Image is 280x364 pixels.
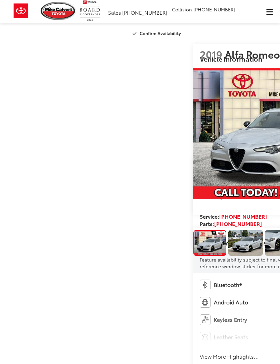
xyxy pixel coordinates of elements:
[228,230,263,256] a: Expand Photo 1
[200,353,259,360] button: View More Highlights...
[214,281,242,289] span: Bluetooth®
[228,230,263,256] img: 2019 Alfa Romeo Giulia Base
[193,230,226,256] a: Expand Photo 0
[140,30,181,36] span: Confirm Availability
[129,27,186,39] button: Confirm Availability
[41,2,76,20] img: Mike Calvert Toyota
[200,47,222,61] span: 2019
[200,314,211,325] img: Keyless Entry
[200,297,211,308] img: Android Auto
[122,9,167,16] span: [PHONE_NUMBER]
[194,231,226,255] img: 2019 Alfa Romeo Giulia Base
[172,6,192,13] span: Collision
[214,298,248,306] span: Android Auto
[193,6,235,13] span: [PHONE_NUMBER]
[108,9,121,16] span: Sales
[200,280,211,290] img: Bluetooth®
